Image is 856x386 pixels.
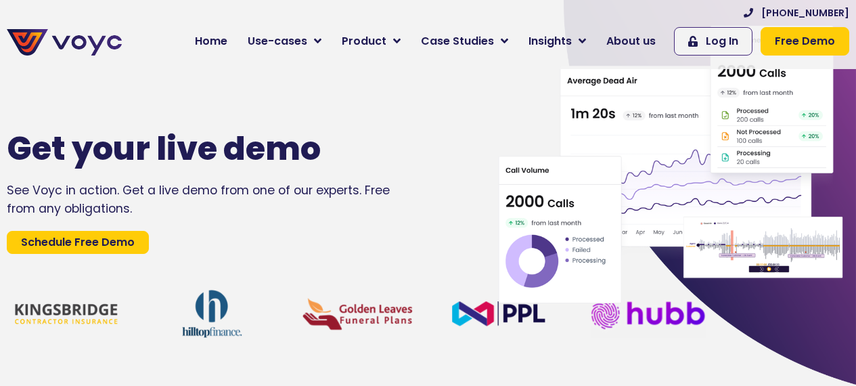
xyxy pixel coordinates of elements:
[332,28,411,55] a: Product
[761,6,849,20] span: [PHONE_NUMBER]
[411,28,518,55] a: Case Studies
[21,237,135,248] span: Schedule Free Demo
[744,6,849,20] a: [PHONE_NUMBER]
[7,129,401,169] h1: Get your live demo
[248,33,307,49] span: Use-cases
[195,33,227,49] span: Home
[518,28,596,55] a: Insights
[238,28,332,55] a: Use-cases
[7,29,122,56] img: voyc-full-logo
[7,181,442,217] div: See Voyc in action. Get a live demo from one of our experts. Free from any obligations.
[342,33,386,49] span: Product
[706,33,738,49] span: Log In
[596,28,666,55] a: About us
[775,33,835,49] span: Free Demo
[606,33,656,49] span: About us
[528,33,572,49] span: Insights
[7,231,149,254] a: Schedule Free Demo
[761,27,849,56] a: Free Demo
[674,27,752,56] a: Log In
[421,33,494,49] span: Case Studies
[185,28,238,55] a: Home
